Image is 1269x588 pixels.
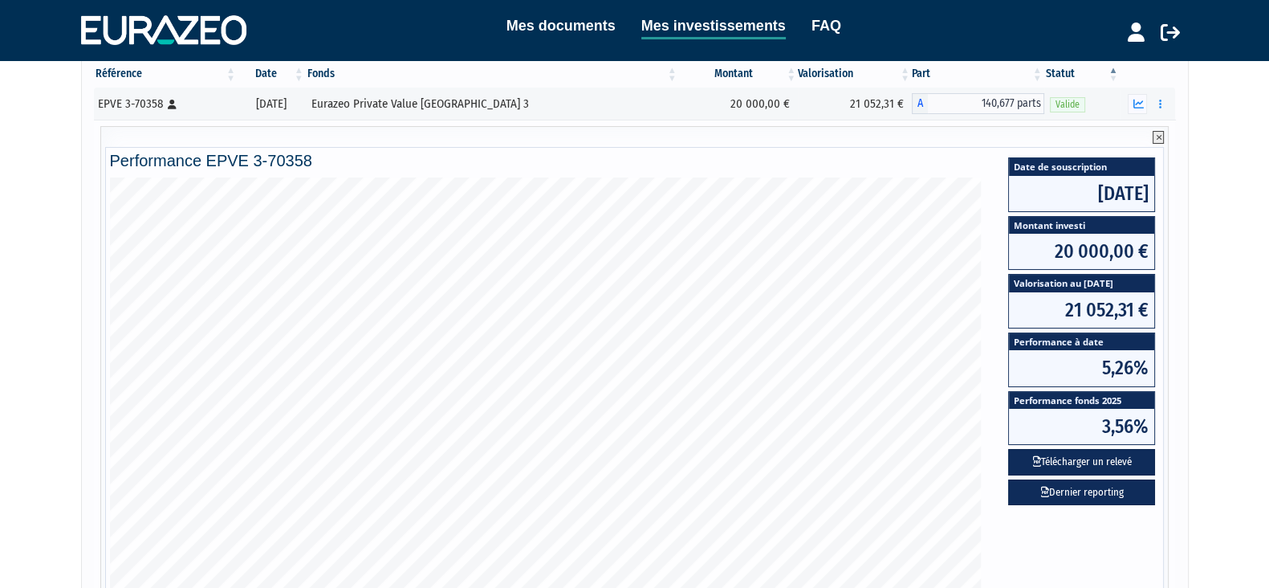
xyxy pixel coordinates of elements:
th: Référence : activer pour trier la colonne par ordre croissant [94,60,238,88]
td: 20 000,00 € [679,88,798,120]
span: 140,677 parts [928,93,1044,114]
th: Fonds: activer pour trier la colonne par ordre croissant [306,60,679,88]
a: FAQ [811,14,841,37]
td: 21 052,31 € [798,88,912,120]
span: 21 052,31 € [1009,292,1154,328]
div: [DATE] [243,96,300,112]
th: Statut : activer pour trier la colonne par ordre d&eacute;croissant [1044,60,1121,88]
div: EPVE 3-70358 [98,96,232,112]
span: A [912,93,928,114]
img: 1732889491-logotype_eurazeo_blanc_rvb.png [81,15,246,44]
a: Mes documents [506,14,616,37]
a: Mes investissements [641,14,786,39]
th: Date: activer pour trier la colonne par ordre croissant [238,60,306,88]
i: [Français] Personne physique [168,100,177,109]
th: Montant: activer pour trier la colonne par ordre croissant [679,60,798,88]
button: Télécharger un relevé [1008,449,1155,476]
h4: Performance EPVE 3-70358 [110,152,1160,169]
span: 3,56% [1009,409,1154,444]
span: Valide [1050,97,1085,112]
span: 5,26% [1009,350,1154,386]
span: Valorisation au [DATE] [1009,275,1154,292]
a: Dernier reporting [1008,480,1155,506]
span: Date de souscription [1009,158,1154,175]
div: A - Eurazeo Private Value Europe 3 [912,93,1044,114]
span: Performance à date [1009,333,1154,350]
div: Eurazeo Private Value [GEOGRAPHIC_DATA] 3 [311,96,673,112]
th: Valorisation: activer pour trier la colonne par ordre croissant [798,60,912,88]
th: Part: activer pour trier la colonne par ordre croissant [912,60,1044,88]
span: Performance fonds 2025 [1009,392,1154,409]
span: 20 000,00 € [1009,234,1154,269]
span: Montant investi [1009,217,1154,234]
span: [DATE] [1009,176,1154,211]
